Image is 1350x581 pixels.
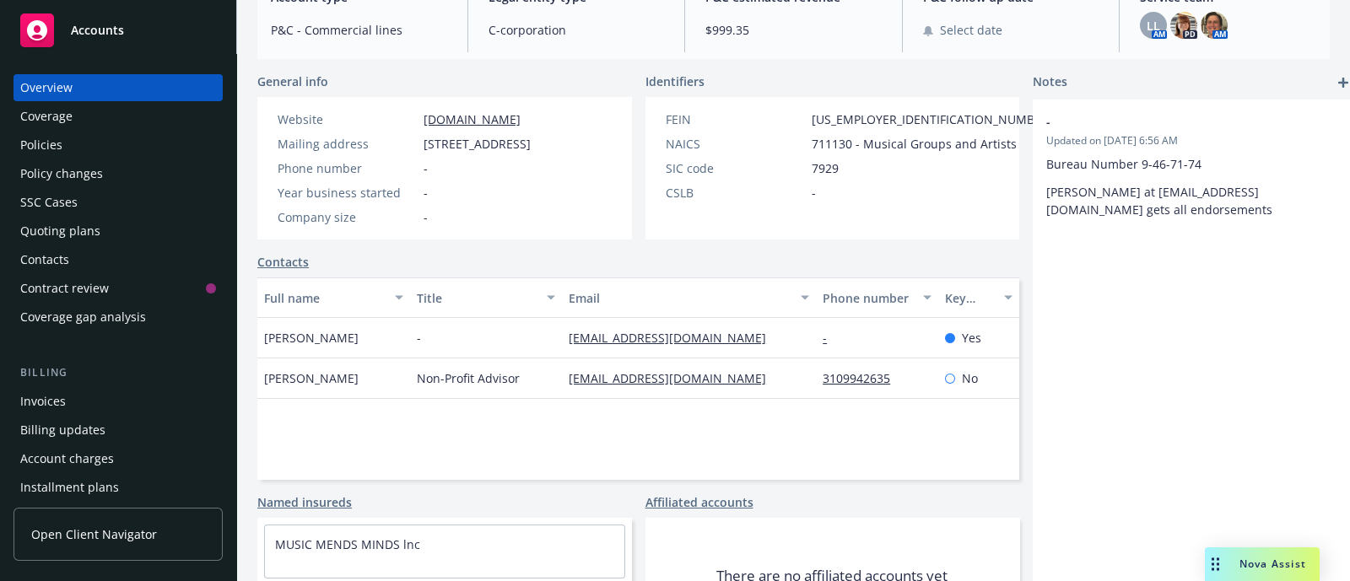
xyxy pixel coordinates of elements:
div: Company size [278,208,417,226]
button: Email [562,277,816,318]
div: Installment plans [20,474,119,501]
div: CSLB [666,184,805,202]
a: Contacts [13,246,223,273]
span: Nova Assist [1239,557,1306,571]
a: Policies [13,132,223,159]
span: [STREET_ADDRESS] [424,135,531,153]
span: LL [1147,17,1160,35]
button: Phone number [816,277,937,318]
a: Installment plans [13,474,223,501]
span: 7929 [812,159,839,177]
div: Title [417,289,537,307]
span: Accounts [71,24,124,37]
div: Contacts [20,246,69,273]
span: [US_EMPLOYER_IDENTIFICATION_NUMBER] [812,110,1053,128]
span: [PERSON_NAME] [264,329,359,347]
span: - [812,184,816,202]
div: Invoices [20,388,66,415]
a: [EMAIL_ADDRESS][DOMAIN_NAME] [569,370,780,386]
img: photo [1170,12,1197,39]
a: [EMAIL_ADDRESS][DOMAIN_NAME] [569,330,780,346]
a: Coverage gap analysis [13,304,223,331]
div: Policy changes [20,160,103,187]
div: Full name [264,289,385,307]
a: MUSIC MENDS MINDS lnc [275,536,420,552]
div: FEIN [666,110,805,128]
a: Named insureds [257,493,352,511]
a: Coverage [13,103,223,130]
div: Contract review [20,275,109,302]
a: Invoices [13,388,223,415]
div: Policies [20,132,62,159]
div: Billing updates [20,417,105,444]
span: - [417,329,421,347]
a: SSC Cases [13,189,223,216]
button: Full name [257,277,410,318]
div: NAICS [666,135,805,153]
p: Bureau Number 9-46-71-74 [1046,155,1340,173]
span: 711130 - Musical Groups and Artists [812,135,1017,153]
span: Non-Profit Advisor [417,369,520,387]
img: photo [1201,12,1228,39]
span: Identifiers [645,73,705,90]
a: [DOMAIN_NAME] [424,111,521,127]
a: Billing updates [13,417,223,444]
span: - [424,184,428,202]
a: Contract review [13,275,223,302]
div: Coverage [20,103,73,130]
div: Email [569,289,791,307]
div: Quoting plans [20,218,100,245]
a: Quoting plans [13,218,223,245]
span: - [1046,113,1296,131]
span: - [424,159,428,177]
button: Key contact [938,277,1019,318]
span: Notes [1033,73,1067,93]
div: Phone number [278,159,417,177]
div: Year business started [278,184,417,202]
a: 3109942635 [823,370,904,386]
a: Policy changes [13,160,223,187]
a: - [823,330,840,346]
span: [PERSON_NAME] [264,369,359,387]
p: [PERSON_NAME] at [EMAIL_ADDRESS][DOMAIN_NAME] gets all endorsements [1046,183,1340,218]
span: - [424,208,428,226]
div: Website [278,110,417,128]
div: Overview [20,74,73,101]
span: Open Client Navigator [31,525,157,543]
a: Overview [13,74,223,101]
span: Updated on [DATE] 6:56 AM [1046,133,1340,148]
button: Title [410,277,563,318]
a: Accounts [13,7,223,54]
span: P&C - Commercial lines [271,21,447,39]
span: Yes [962,329,981,347]
div: Mailing address [278,135,417,153]
span: $999.35 [705,21,882,39]
span: Select date [940,21,1002,39]
span: General info [257,73,328,90]
span: C-corporation [489,21,665,39]
a: Account charges [13,445,223,472]
button: Nova Assist [1205,547,1320,581]
div: SSC Cases [20,189,78,216]
div: SIC code [666,159,805,177]
div: Billing [13,364,223,381]
a: Affiliated accounts [645,493,753,511]
div: Account charges [20,445,114,472]
div: Coverage gap analysis [20,304,146,331]
div: Phone number [823,289,912,307]
div: Key contact [945,289,994,307]
div: Drag to move [1205,547,1226,581]
span: No [962,369,978,387]
a: Contacts [257,253,309,271]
